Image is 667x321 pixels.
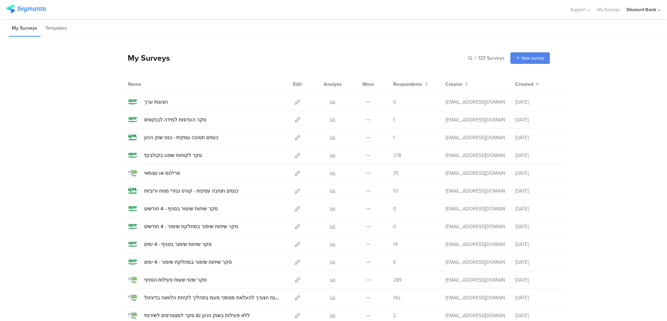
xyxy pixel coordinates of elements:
[515,276,557,284] div: [DATE]
[9,20,40,37] li: My Surveys
[445,312,505,319] div: hofit.refael@dbank.co.il
[393,259,396,266] span: 6
[570,6,586,13] span: Support
[144,134,218,141] div: כנסים חטיבה עסקית - כנס שוק ההון
[515,81,533,88] span: Created
[515,187,557,195] div: [DATE]
[515,241,557,248] div: [DATE]
[128,293,279,302] a: בחינת הצורך להעלאת מסמכי מעמ בתהליך לקיחת הלוואה בדיגיטל
[42,20,70,37] li: Templates
[445,81,463,88] span: Creator
[393,134,395,141] span: 1
[128,115,206,124] a: סקר העדפות למידה לבנקאים
[515,312,557,319] div: [DATE]
[445,187,505,195] div: anat.gilad@dbank.co.il
[128,151,202,160] a: סקר לקוחות שפנו בקולבק1
[515,170,557,177] div: [DATE]
[144,294,279,301] div: בחינת הצורך להעלאת מסמכי מעמ בתהליך לקיחת הלוואה בדיגיטל
[515,294,557,301] div: [DATE]
[128,257,232,267] a: סקר שיחות שימור במחלקת שימור - 4 ימים
[393,187,398,195] span: 57
[128,275,207,284] a: סקר שינוי שעות פעילות הסניף
[128,240,211,249] a: סקר שיחות שימור בסניף - 4 ימים
[128,133,218,142] a: כנסים חטיבה עסקית - כנס שוק ההון
[445,116,505,124] div: hofit.refael@dbank.co.il
[515,134,557,141] div: [DATE]
[144,187,238,195] div: כנסים חטיבה עסקית - קורס נגזרי מטח וריביות
[6,5,46,13] img: segmanta logo
[445,259,505,266] div: anat.gilad@dbank.co.il
[478,54,504,62] span: 133 Surveys
[445,98,505,106] div: hofit.refael@dbank.co.il
[515,116,557,124] div: [DATE]
[128,81,170,88] div: Name
[144,241,211,248] div: סקר שיחות שימור בסניף - 4 ימים
[128,169,180,178] a: פרילנס או עצמאי
[144,152,202,159] div: סקר לקוחות שפנו בקולבק1
[393,294,400,301] span: 142
[515,152,557,159] div: [DATE]
[627,6,656,13] div: Discount Bank
[393,276,402,284] span: 289
[393,170,398,177] span: 75
[393,81,422,88] span: Respondents
[515,205,557,212] div: [DATE]
[393,81,428,88] button: Respondents
[128,311,250,320] a: סקר למצטרפים לשירותי AI ללא פעילות בשוק ההון
[393,223,396,230] span: 0
[445,294,505,301] div: hofit.refael@dbank.co.il
[515,223,557,230] div: [DATE]
[144,116,206,124] div: סקר העדפות למידה לבנקאים
[445,134,505,141] div: anat.gilad@dbank.co.il
[445,170,505,177] div: hofit.refael@dbank.co.il
[144,259,232,266] div: סקר שיחות שימור במחלקת שימור - 4 ימים
[144,276,207,284] div: סקר שינוי שעות פעילות הסניף
[290,75,305,93] div: Edit
[393,116,395,124] span: 1
[445,223,505,230] div: anat.gilad@dbank.co.il
[445,81,468,88] button: Creator
[393,152,401,159] span: 278
[144,223,238,230] div: סקר שיחות שימור במחלקת שימור - 4 חודשים
[121,52,170,64] div: My Surveys
[515,81,539,88] button: Created
[393,98,396,106] span: 0
[128,97,168,106] a: הצעות ערך
[144,312,250,319] div: סקר למצטרפים לשירותי AI ללא פעילות בשוק ההון
[445,152,505,159] div: eden.nabet@dbank.co.il
[128,204,218,213] a: סקר שיחות שימור בסניף - 4 חודשים
[393,312,396,319] span: 2
[445,276,505,284] div: hofit.refael@dbank.co.il
[144,205,218,212] div: סקר שיחות שימור בסניף - 4 חודשים
[474,54,477,62] span: |
[515,259,557,266] div: [DATE]
[445,205,505,212] div: anat.gilad@dbank.co.il
[128,222,238,231] a: סקר שיחות שימור במחלקת שימור - 4 חודשים
[515,98,557,106] div: [DATE]
[445,241,505,248] div: anat.gilad@dbank.co.il
[361,75,376,93] div: More
[144,170,180,177] div: פרילנס או עצמאי
[144,98,168,106] div: הצעות ערך
[521,55,544,61] span: New survey
[393,205,396,212] span: 0
[393,241,398,248] span: 14
[128,186,238,195] a: כנסים חטיבה עסקית - קורס נגזרי מטח וריביות
[322,75,343,93] div: Analyze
